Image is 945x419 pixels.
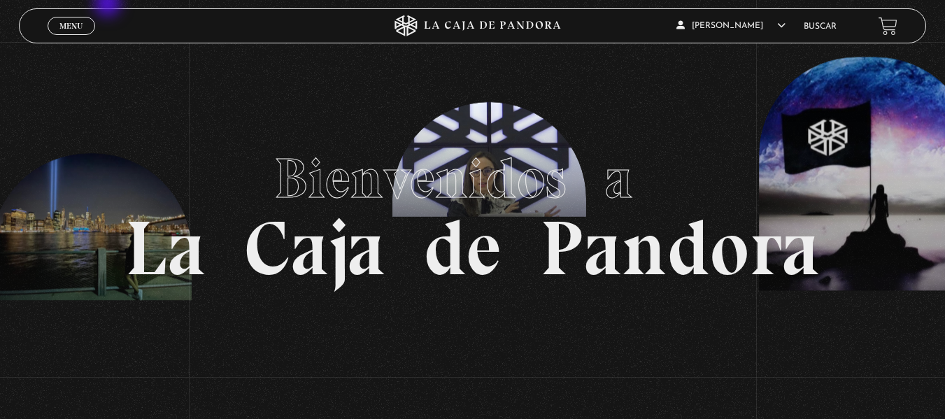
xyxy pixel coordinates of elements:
span: Bienvenidos a [274,145,672,212]
h1: La Caja de Pandora [125,133,820,287]
a: View your shopping cart [879,16,897,35]
span: [PERSON_NAME] [676,22,786,30]
a: Buscar [804,22,837,31]
span: Menu [59,22,83,30]
span: Cerrar [55,34,87,43]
